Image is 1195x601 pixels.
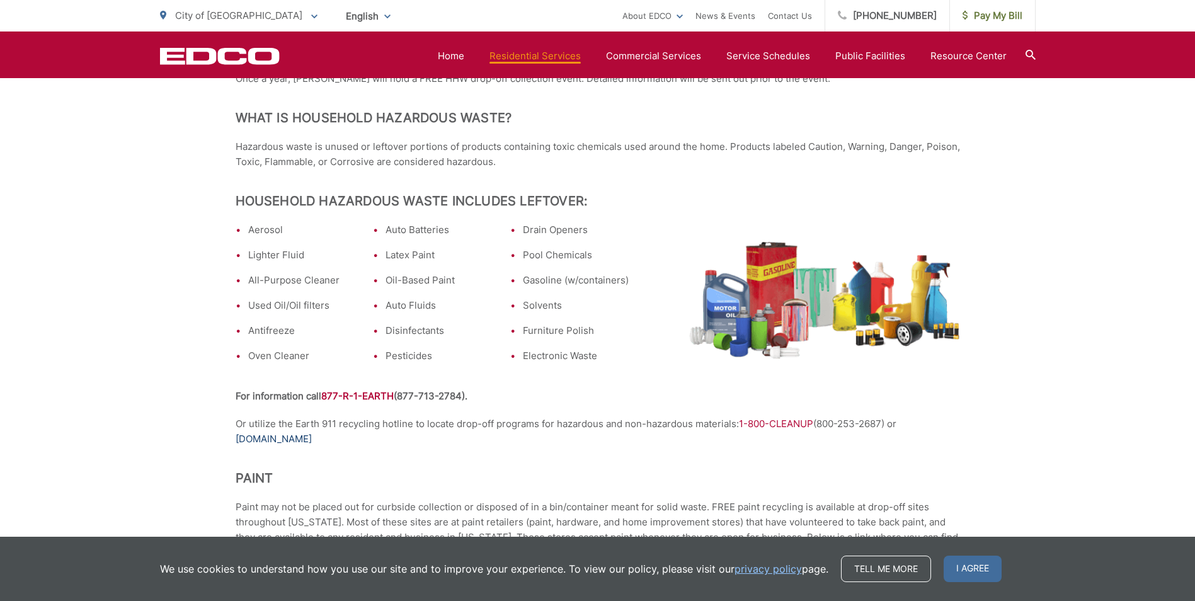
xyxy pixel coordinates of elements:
[248,323,354,338] li: Antifreeze
[248,298,354,313] li: Used Oil/Oil filters
[386,323,491,338] li: Disinfectants
[768,8,812,23] a: Contact Us
[248,273,354,288] li: All-Purpose Cleaner
[160,561,828,576] p: We use cookies to understand how you use our site and to improve your experience. To view our pol...
[236,193,960,209] h2: Household Hazardous Waste Includes Leftover:
[160,47,280,65] a: EDCD logo. Return to the homepage.
[622,8,683,23] a: About EDCO
[248,248,354,263] li: Lighter Fluid
[963,8,1022,23] span: Pay My Bill
[386,248,491,263] li: Latex Paint
[386,222,491,238] li: Auto Batteries
[336,5,400,27] span: English
[523,273,629,288] li: Gasoline (w/containers)
[386,298,491,313] li: Auto Fluids
[695,8,755,23] a: News & Events
[944,556,1002,582] span: I agree
[236,110,960,125] h2: What is Household Hazardous Waste?
[689,241,960,359] img: hazardous-waste.png
[386,348,491,363] li: Pesticides
[735,561,802,576] a: privacy policy
[248,222,354,238] li: Aerosol
[236,390,467,402] strong: For information call (877-713-2784).
[489,49,581,64] a: Residential Services
[606,49,701,64] a: Commercial Services
[523,323,629,338] li: Furniture Polish
[236,500,960,560] p: Paint may not be placed out for curbside collection or disposed of in a bin/container meant for s...
[236,416,960,447] p: Or utilize the Earth 911 recycling hotline to locate drop-off programs for hazardous and non-haza...
[835,49,905,64] a: Public Facilities
[236,471,960,486] h2: Paint
[386,273,491,288] li: Oil-Based Paint
[438,49,464,64] a: Home
[248,348,354,363] li: Oven Cleaner
[726,49,810,64] a: Service Schedules
[523,298,629,313] li: Solvents
[523,222,629,238] li: Drain Openers
[739,418,813,430] span: 1-800-CLEANUP
[236,432,312,447] a: [DOMAIN_NAME]
[523,248,629,263] li: Pool Chemicals
[236,71,960,86] p: Once a year, [PERSON_NAME] will hold a FREE HHW drop-off collection event. Detailed information w...
[841,556,931,582] a: Tell me more
[930,49,1007,64] a: Resource Center
[321,390,394,402] span: 877-R-1-EARTH
[523,348,629,363] li: Electronic Waste
[236,139,960,169] p: Hazardous waste is unused or leftover portions of products containing toxic chemicals used around...
[175,9,302,21] span: City of [GEOGRAPHIC_DATA]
